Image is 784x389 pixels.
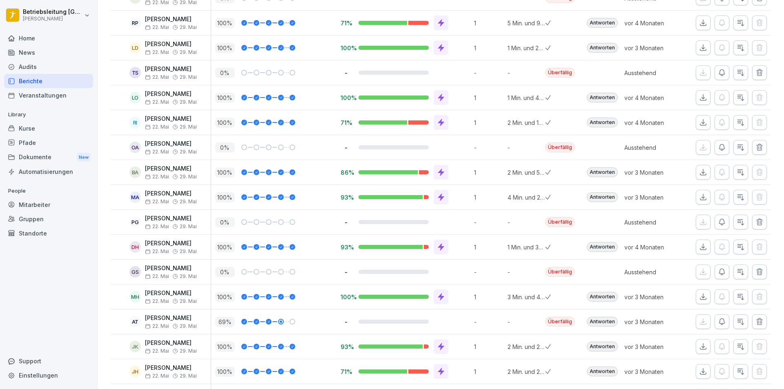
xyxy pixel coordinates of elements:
div: Berichte [4,74,93,88]
p: 1 Min. und 25 Sek. [508,44,545,52]
div: Einstellungen [4,368,93,382]
span: 22. Mai [145,348,169,354]
span: 22. Mai [145,174,169,180]
div: Antworten [587,192,618,202]
span: 29. Mai [180,49,197,55]
p: vor 3 Monaten [624,342,683,351]
p: 93% [341,243,352,251]
p: vor 4 Monaten [624,243,683,251]
p: 0 % [215,217,235,227]
p: 4 Min. und 29 Sek. [508,193,545,202]
p: [PERSON_NAME] [145,290,197,297]
p: 100 % [215,167,235,178]
p: Ausstehend [624,218,683,227]
div: JK [129,341,141,352]
div: Audits [4,60,93,74]
div: LD [129,42,141,53]
div: PG [129,216,141,228]
div: DH [129,241,141,253]
p: 1 [474,367,503,376]
p: 1 [474,243,503,251]
p: [PERSON_NAME] [145,16,197,23]
p: [PERSON_NAME] [23,16,82,22]
p: 1 [474,342,503,351]
div: Gruppen [4,212,93,226]
span: 29. Mai [180,174,197,180]
p: 1 Min. und 43 Sek. [508,93,545,102]
div: BA [129,167,141,178]
span: 22. Mai [145,149,169,155]
p: [PERSON_NAME] [145,340,197,347]
p: 100 % [215,18,235,28]
div: Antworten [587,342,618,351]
p: - [508,143,545,152]
p: [PERSON_NAME] [145,215,197,222]
p: 1 [474,293,503,301]
div: GS [129,266,141,278]
div: Kurse [4,121,93,136]
div: RP [129,17,141,29]
p: 1 [474,118,503,127]
p: - [341,318,352,326]
p: 1 [474,19,503,27]
span: 22. Mai [145,99,169,105]
p: [PERSON_NAME] [145,240,197,247]
p: Ausstehend [624,143,683,152]
p: 1 Min. und 35 Sek. [508,243,545,251]
div: Überfällig [545,267,575,277]
p: 1 [474,193,503,202]
p: vor 3 Monaten [624,293,683,301]
p: - [508,218,545,227]
p: 100 % [215,292,235,302]
p: 100 % [215,43,235,53]
p: - [341,268,352,276]
p: 1 [474,168,503,177]
div: New [77,153,91,162]
p: 1 [474,44,503,52]
p: - [341,218,352,226]
p: vor 4 Monaten [624,118,683,127]
span: 29. Mai [180,224,197,229]
p: [PERSON_NAME] [145,365,197,371]
div: MA [129,191,141,203]
p: - [508,318,545,326]
p: vor 3 Monaten [624,193,683,202]
p: 93% [341,343,352,351]
div: News [4,45,93,60]
p: 2 Min. und 55 Sek. [508,168,545,177]
p: 100 % [215,242,235,252]
p: vor 3 Monaten [624,367,683,376]
div: RI [129,117,141,128]
p: vor 4 Monaten [624,93,683,102]
p: 100 % [215,118,235,128]
a: Pfade [4,136,93,150]
a: Automatisierungen [4,164,93,179]
p: - [341,69,352,77]
span: 22. Mai [145,124,169,130]
div: Überfällig [545,217,575,227]
p: [PERSON_NAME] [145,190,197,197]
p: 3 Min. und 42 Sek. [508,293,545,301]
span: 22. Mai [145,273,169,279]
div: JH [129,366,141,377]
p: Betriebsleitung [GEOGRAPHIC_DATA] [23,9,82,16]
span: 22. Mai [145,74,169,80]
div: Antworten [587,43,618,53]
span: 22. Mai [145,298,169,304]
span: 29. Mai [180,273,197,279]
span: 22. Mai [145,24,169,30]
div: Antworten [587,167,618,177]
p: 100 % [215,367,235,377]
a: Veranstaltungen [4,88,93,102]
p: 0 % [215,267,235,277]
p: [PERSON_NAME] [145,91,197,98]
p: [PERSON_NAME] [145,41,197,48]
div: Antworten [587,93,618,102]
p: 2 Min. und 13 Sek. [508,118,545,127]
div: Antworten [587,367,618,376]
span: 22. Mai [145,49,169,55]
p: 100% [341,293,352,301]
div: OA [129,142,141,153]
p: Ausstehend [624,69,683,77]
